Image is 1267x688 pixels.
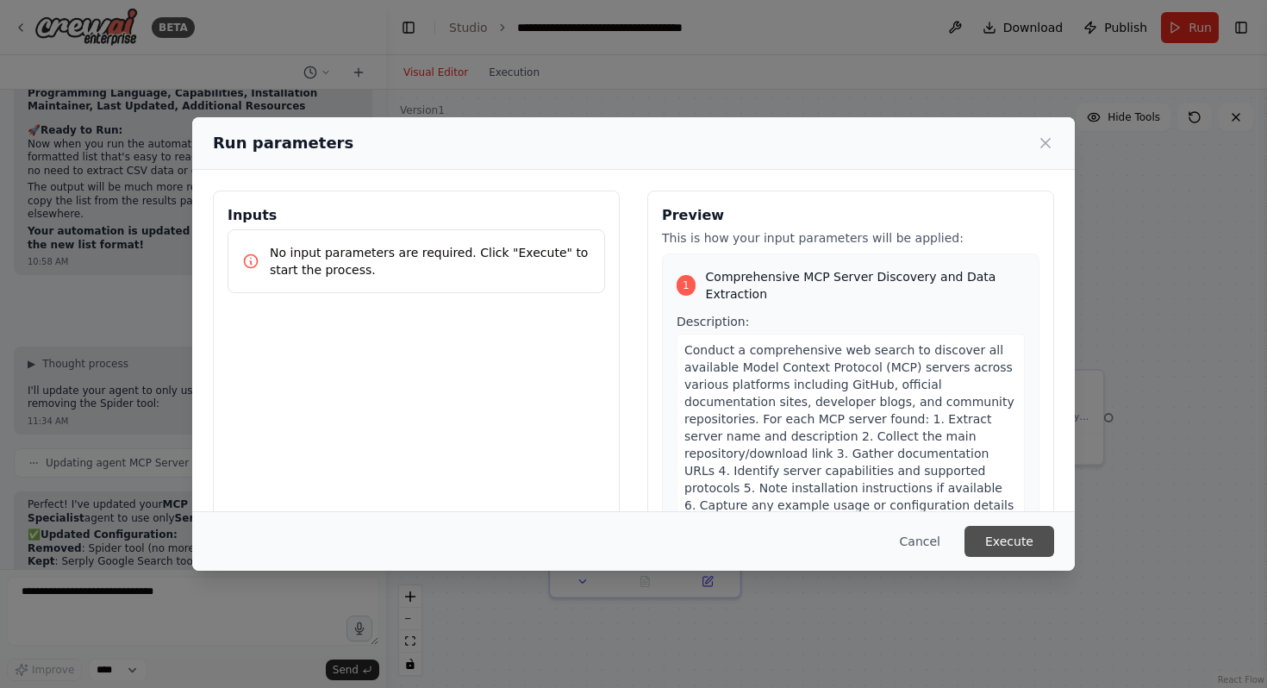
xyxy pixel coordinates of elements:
[662,229,1039,247] p: This is how your input parameters will be applied:
[270,244,590,278] p: No input parameters are required. Click "Execute" to start the process.
[706,268,1025,303] span: Comprehensive MCP Server Discovery and Data Extraction
[662,205,1039,226] h3: Preview
[886,526,954,557] button: Cancel
[964,526,1054,557] button: Execute
[213,131,353,155] h2: Run parameters
[684,343,1014,685] span: Conduct a comprehensive web search to discover all available Model Context Protocol (MCP) servers...
[677,315,749,328] span: Description:
[228,205,605,226] h3: Inputs
[677,275,696,296] div: 1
